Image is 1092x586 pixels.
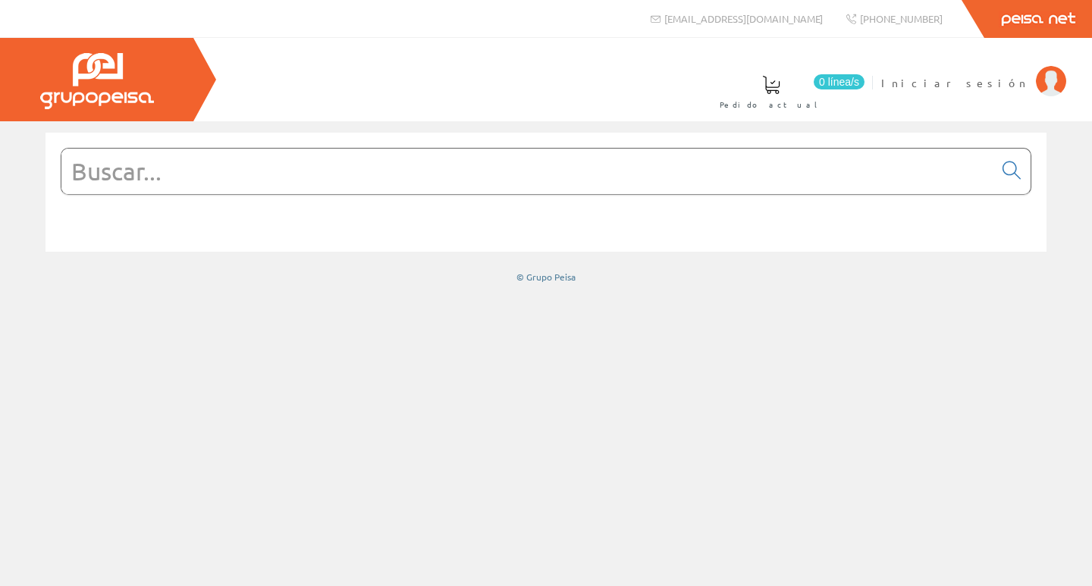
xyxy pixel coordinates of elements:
[814,74,864,89] span: 0 línea/s
[720,97,823,112] span: Pedido actual
[881,75,1028,90] span: Iniciar sesión
[664,12,823,25] span: [EMAIL_ADDRESS][DOMAIN_NAME]
[61,149,993,194] input: Buscar...
[860,12,943,25] span: [PHONE_NUMBER]
[40,53,154,109] img: Grupo Peisa
[881,63,1066,77] a: Iniciar sesión
[45,271,1046,284] div: © Grupo Peisa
